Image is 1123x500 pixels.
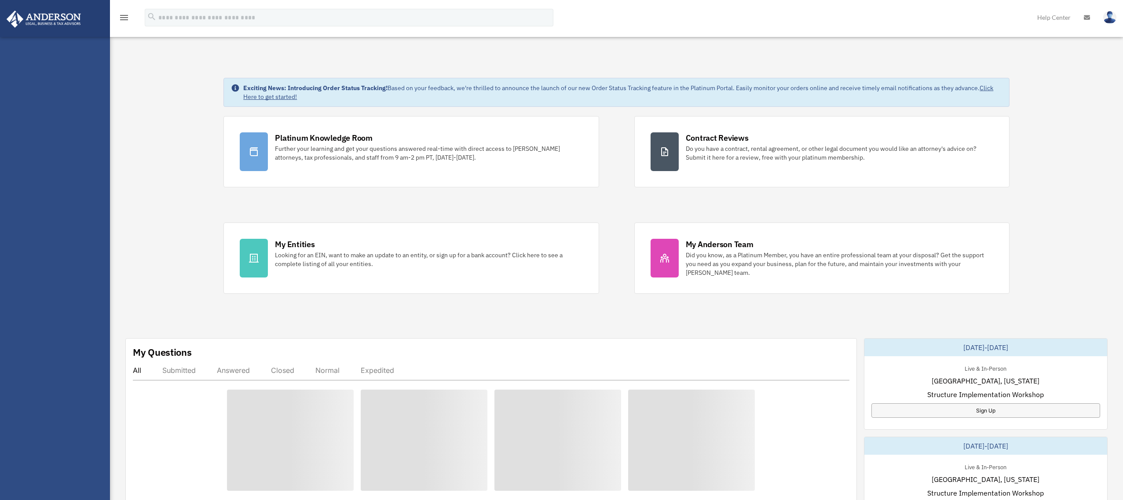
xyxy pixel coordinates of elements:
[634,223,1010,294] a: My Anderson Team Did you know, as a Platinum Member, you have an entire professional team at your...
[686,132,749,143] div: Contract Reviews
[119,15,129,23] a: menu
[162,366,196,375] div: Submitted
[271,366,294,375] div: Closed
[361,366,394,375] div: Expedited
[927,488,1044,498] span: Structure Implementation Workshop
[275,144,582,162] div: Further your learning and get your questions answered real-time with direct access to [PERSON_NAM...
[927,389,1044,400] span: Structure Implementation Workshop
[243,84,993,101] a: Click Here to get started!
[275,132,373,143] div: Platinum Knowledge Room
[243,84,1002,101] div: Based on your feedback, we're thrilled to announce the launch of our new Order Status Tracking fe...
[958,462,1013,471] div: Live & In-Person
[217,366,250,375] div: Answered
[686,251,993,277] div: Did you know, as a Platinum Member, you have an entire professional team at your disposal? Get th...
[4,11,84,28] img: Anderson Advisors Platinum Portal
[686,144,993,162] div: Do you have a contract, rental agreement, or other legal document you would like an attorney's ad...
[315,366,340,375] div: Normal
[1103,11,1116,24] img: User Pic
[864,339,1107,356] div: [DATE]-[DATE]
[864,437,1107,455] div: [DATE]-[DATE]
[119,12,129,23] i: menu
[275,239,315,250] div: My Entities
[133,346,192,359] div: My Questions
[223,116,599,187] a: Platinum Knowledge Room Further your learning and get your questions answered real-time with dire...
[133,366,141,375] div: All
[958,363,1013,372] div: Live & In-Person
[932,376,1039,386] span: [GEOGRAPHIC_DATA], [US_STATE]
[243,84,388,92] strong: Exciting News: Introducing Order Status Tracking!
[686,239,754,250] div: My Anderson Team
[932,474,1039,485] span: [GEOGRAPHIC_DATA], [US_STATE]
[147,12,157,22] i: search
[871,403,1100,418] a: Sign Up
[275,251,582,268] div: Looking for an EIN, want to make an update to an entity, or sign up for a bank account? Click her...
[634,116,1010,187] a: Contract Reviews Do you have a contract, rental agreement, or other legal document you would like...
[223,223,599,294] a: My Entities Looking for an EIN, want to make an update to an entity, or sign up for a bank accoun...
